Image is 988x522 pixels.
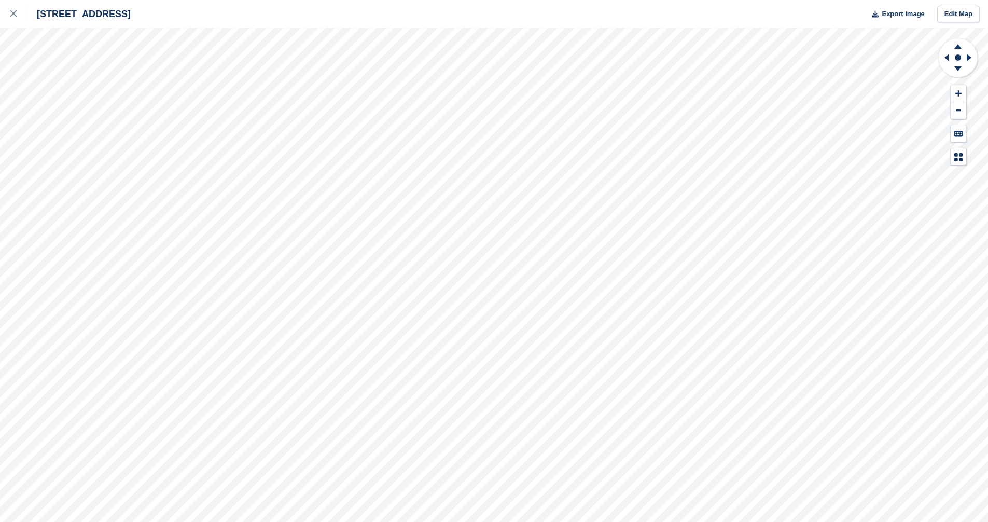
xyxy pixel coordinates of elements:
div: [STREET_ADDRESS] [27,8,131,20]
a: Edit Map [937,6,980,23]
button: Zoom Out [951,102,966,119]
button: Keyboard Shortcuts [951,125,966,142]
button: Map Legend [951,148,966,166]
span: Export Image [882,9,924,19]
button: Zoom In [951,85,966,102]
button: Export Image [866,6,925,23]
